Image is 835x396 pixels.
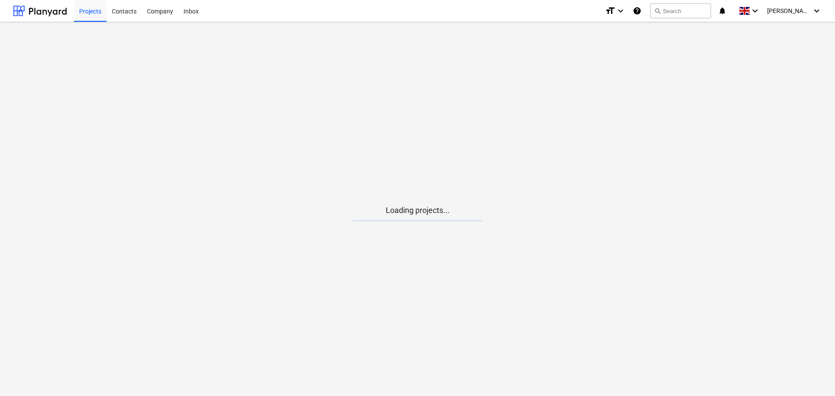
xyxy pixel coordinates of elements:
[650,3,711,18] button: Search
[718,6,727,16] i: notifications
[812,6,822,16] i: keyboard_arrow_down
[633,6,641,16] i: Knowledge base
[654,7,661,14] span: search
[615,6,626,16] i: keyboard_arrow_down
[767,7,811,14] span: [PERSON_NAME]
[605,6,615,16] i: format_size
[750,6,760,16] i: keyboard_arrow_down
[352,205,483,216] p: Loading projects...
